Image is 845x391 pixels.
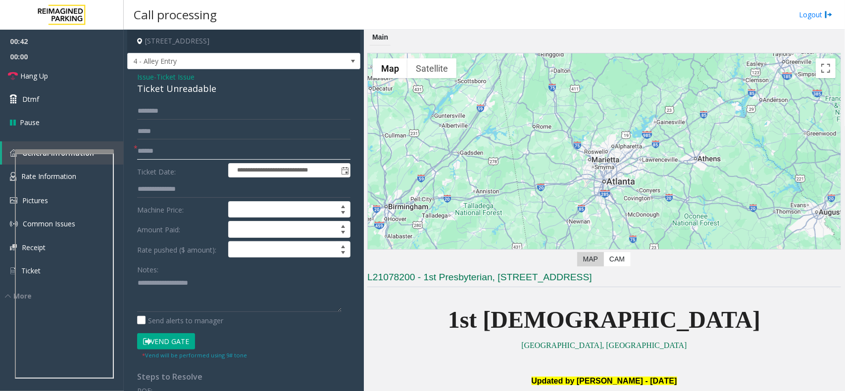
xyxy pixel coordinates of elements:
h3: L21078200 - 1st Presbyterian, [STREET_ADDRESS] [367,271,841,287]
span: Ticket Issue [156,72,195,82]
span: Updated by [PERSON_NAME] - [DATE] [532,377,677,385]
label: Map [577,252,604,266]
span: Decrease value [336,250,350,258]
small: Vend will be performed using 9# tone [142,351,247,359]
div: 1337 Peachtree Street Northeast, Atlanta, GA [598,159,611,177]
div: Main [370,30,391,45]
button: Show satellite imagery [407,58,456,78]
label: Send alerts to manager [137,315,223,326]
div: Ticket Unreadable [137,82,350,95]
button: Show street map [373,58,407,78]
img: 'icon' [10,172,16,181]
label: Ticket Date: [135,163,226,178]
span: Hang Up [20,71,48,81]
span: Toggle popup [339,164,350,177]
img: 'icon' [10,149,17,157]
span: Dtmf [22,94,39,104]
h3: Call processing [129,2,222,27]
h4: [STREET_ADDRESS] [127,30,360,53]
img: 'icon' [10,197,17,204]
a: [GEOGRAPHIC_DATA], [GEOGRAPHIC_DATA] [522,341,687,349]
span: - [154,72,195,82]
span: Pause [20,117,40,128]
img: 'icon' [10,244,17,251]
h4: Steps to Resolve [137,372,350,382]
img: 'icon' [10,220,18,228]
span: Increase value [336,221,350,229]
button: Toggle fullscreen view [816,58,836,78]
img: logout [825,9,833,20]
img: 'icon' [10,266,16,275]
button: Vend Gate [137,333,195,350]
span: Decrease value [336,229,350,237]
span: Increase value [336,242,350,250]
span: 1st [DEMOGRAPHIC_DATA] [448,306,761,333]
a: General Information [2,141,124,165]
span: Decrease value [336,210,350,217]
label: Rate pushed ($ amount): [135,241,226,258]
span: General Information [22,148,94,158]
label: Notes: [137,261,158,275]
div: More [5,291,124,301]
label: CAM [603,252,631,266]
label: Amount Paid: [135,221,226,238]
span: Increase value [336,202,350,210]
span: 4 - Alley Entry [128,53,313,69]
span: Issue [137,72,154,82]
a: Logout [799,9,833,20]
label: Machine Price: [135,201,226,218]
